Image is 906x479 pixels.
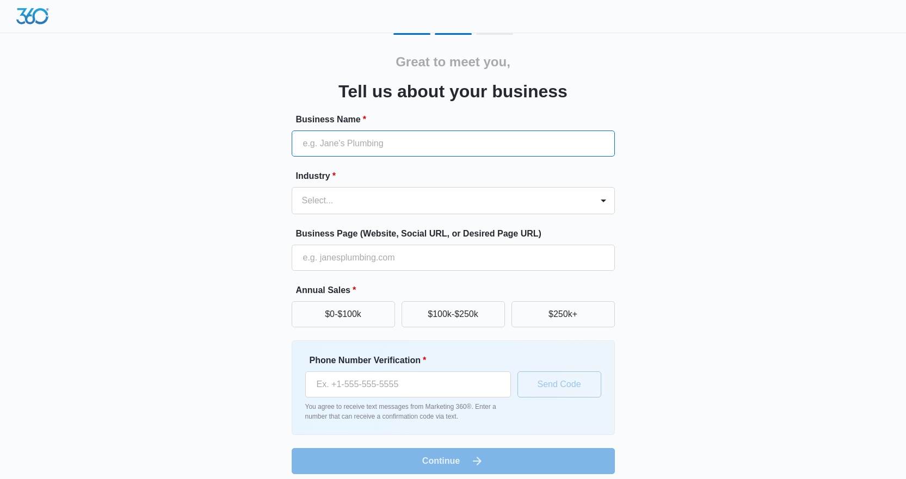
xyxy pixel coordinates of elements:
label: Business Page (Website, Social URL, or Desired Page URL) [296,227,619,240]
input: Ex. +1-555-555-5555 [305,371,511,397]
h3: Tell us about your business [338,78,568,104]
input: e.g. janesplumbing.com [292,245,615,271]
button: $0-$100k [292,301,395,327]
label: Business Name [296,113,619,126]
label: Annual Sales [296,284,619,297]
h2: Great to meet you, [396,52,510,72]
label: Phone Number Verification [310,354,515,367]
label: Industry [296,170,619,183]
input: e.g. Jane's Plumbing [292,130,615,157]
button: $250k+ [511,301,615,327]
p: You agree to receive text messages from Marketing 360®. Enter a number that can receive a confirm... [305,402,511,421]
button: $100k-$250k [402,301,505,327]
